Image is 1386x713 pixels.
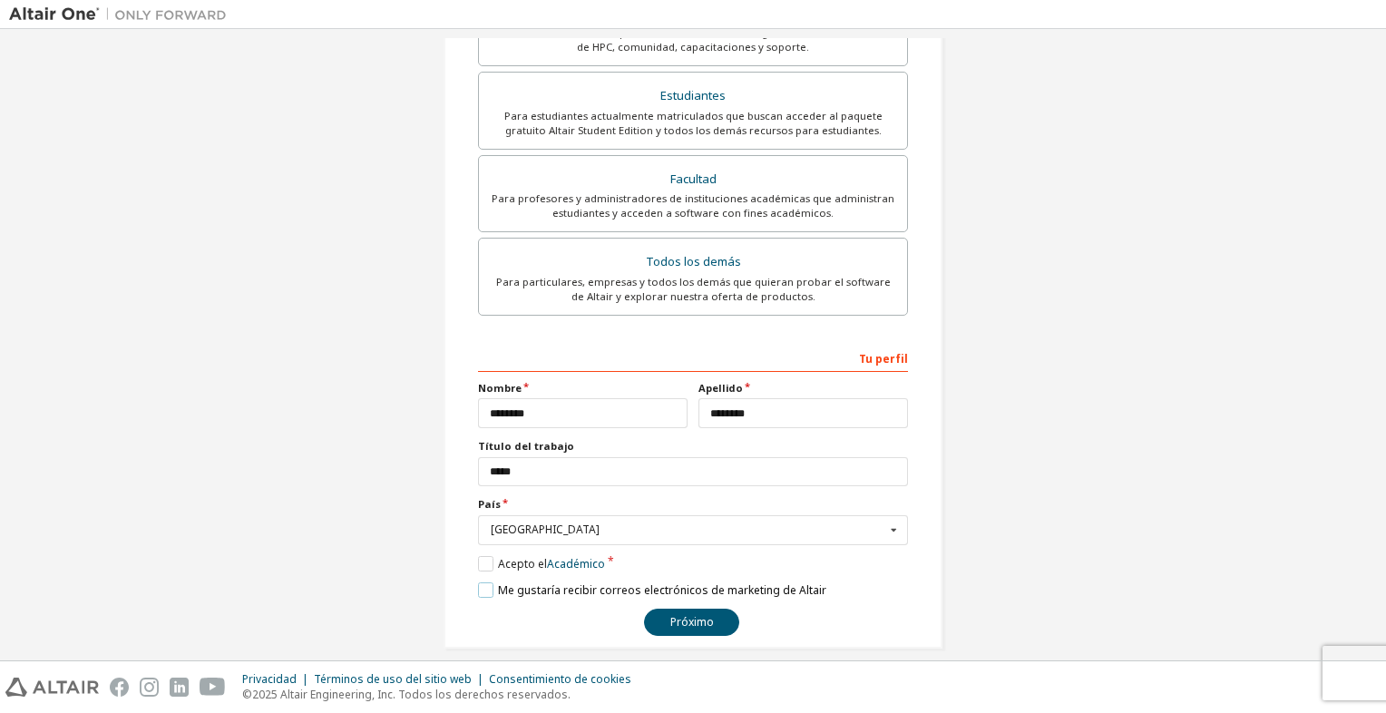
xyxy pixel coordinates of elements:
p: © [242,687,642,702]
div: Para estudiantes actualmente matriculados que buscan acceder al paquete gratuito Altair Student E... [490,109,896,138]
img: linkedin.svg [170,678,189,697]
div: Todos los demás [490,249,896,275]
button: Próximo [644,609,739,636]
a: Académico [547,556,605,571]
div: Para particulares, empresas y todos los demás que quieran probar el software de Altair y explorar... [490,275,896,304]
label: Título del trabajo [478,439,908,454]
div: Para profesores y administradores de instituciones académicas que administran estudiantes y acced... [490,191,896,220]
div: Tu perfil [478,343,908,372]
label: Apellido [698,381,908,396]
div: Estudiantes [490,83,896,109]
div: Para clientes existentes que buscan acceder a descargas de software, recursos de HPC, comunidad, ... [490,25,896,54]
label: Nombre [478,381,688,396]
font: 2025 Altair Engineering, Inc. Todos los derechos reservados. [252,687,571,702]
div: [GEOGRAPHIC_DATA] [491,524,885,535]
label: País [478,497,908,512]
div: Privacidad [242,672,314,687]
div: Términos de uso del sitio web [314,672,489,687]
label: Acepto el [478,556,605,571]
img: instagram.svg [140,678,159,697]
img: altair_logo.svg [5,678,99,697]
label: Me gustaría recibir correos electrónicos de marketing de Altair [478,582,826,598]
img: Altair Uno [9,5,236,24]
img: facebook.svg [110,678,129,697]
div: Consentimiento de cookies [489,672,642,687]
div: Facultad [490,167,896,192]
img: youtube.svg [200,678,226,697]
